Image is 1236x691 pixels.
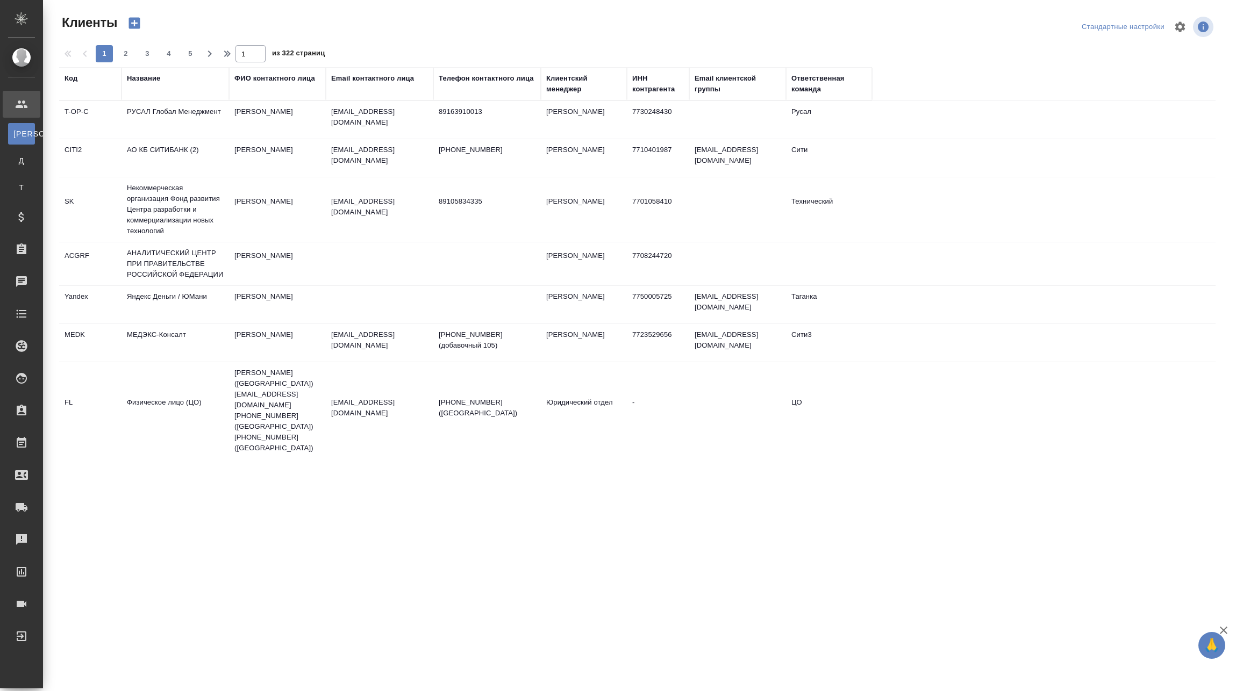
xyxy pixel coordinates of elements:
td: 7710401987 [627,139,689,177]
div: ИНН контрагента [632,73,684,95]
td: 7730248430 [627,101,689,139]
span: 4 [160,48,177,59]
p: [PHONE_NUMBER] (добавочный 105) [439,329,535,351]
span: 🙏 [1203,634,1221,657]
td: Юридический отдел [541,392,627,429]
span: Т [13,182,30,193]
td: [PERSON_NAME] [229,286,326,323]
p: [EMAIL_ADDRESS][DOMAIN_NAME] [331,106,428,128]
td: Yandex [59,286,122,323]
td: Сити3 [786,324,872,362]
div: Email контактного лица [331,73,414,84]
td: Таганка [786,286,872,323]
div: Email клиентской группы [695,73,781,95]
p: [PHONE_NUMBER] [439,145,535,155]
td: Некоммерческая организация Фонд развития Центра разработки и коммерциализации новых технологий [122,177,229,242]
td: [PERSON_NAME] [229,191,326,228]
p: [EMAIL_ADDRESS][DOMAIN_NAME] [331,397,428,419]
a: [PERSON_NAME] [8,123,35,145]
p: [EMAIL_ADDRESS][DOMAIN_NAME] [331,196,428,218]
td: 7708244720 [627,245,689,283]
td: МЕДЭКС-Консалт [122,324,229,362]
a: Т [8,177,35,198]
td: [EMAIL_ADDRESS][DOMAIN_NAME] [689,139,786,177]
td: Русал [786,101,872,139]
span: 5 [182,48,199,59]
span: 3 [139,48,156,59]
td: [EMAIL_ADDRESS][DOMAIN_NAME] [689,286,786,323]
div: split button [1079,19,1167,35]
button: 2 [117,45,134,62]
td: АНАЛИТИЧЕСКИЙ ЦЕНТР ПРИ ПРАВИТЕЛЬСТВЕ РОССИЙСКОЙ ФЕДЕРАЦИИ [122,242,229,285]
td: 7750005725 [627,286,689,323]
td: [PERSON_NAME] ([GEOGRAPHIC_DATA]) [EMAIL_ADDRESS][DOMAIN_NAME] [PHONE_NUMBER] ([GEOGRAPHIC_DATA])... [229,362,326,459]
span: 2 [117,48,134,59]
td: Сити [786,139,872,177]
button: 5 [182,45,199,62]
td: CITI2 [59,139,122,177]
td: [PERSON_NAME] [229,324,326,362]
td: [PERSON_NAME] [541,324,627,362]
div: Код [65,73,77,84]
a: Д [8,150,35,171]
td: [PERSON_NAME] [541,101,627,139]
td: [PERSON_NAME] [541,191,627,228]
button: 3 [139,45,156,62]
p: 89163910013 [439,106,535,117]
td: FL [59,392,122,429]
span: Д [13,155,30,166]
td: [PERSON_NAME] [541,139,627,177]
td: - [627,392,689,429]
td: [PERSON_NAME] [541,286,627,323]
p: [EMAIL_ADDRESS][DOMAIN_NAME] [331,145,428,166]
td: 7701058410 [627,191,689,228]
td: Яндекс Деньги / ЮМани [122,286,229,323]
td: [EMAIL_ADDRESS][DOMAIN_NAME] [689,324,786,362]
span: Посмотреть информацию [1193,17,1216,37]
p: [PHONE_NUMBER] ([GEOGRAPHIC_DATA]) [439,397,535,419]
td: [PERSON_NAME] [541,245,627,283]
td: Физическое лицо (ЦО) [122,392,229,429]
td: [PERSON_NAME] [229,139,326,177]
button: Создать [122,14,147,32]
td: РУСАЛ Глобал Менеджмент [122,101,229,139]
td: T-OP-C [59,101,122,139]
button: 4 [160,45,177,62]
td: АО КБ СИТИБАНК (2) [122,139,229,177]
div: Название [127,73,160,84]
div: Телефон контактного лица [439,73,534,84]
td: [PERSON_NAME] [229,245,326,283]
td: SK [59,191,122,228]
span: [PERSON_NAME] [13,128,30,139]
td: ЦО [786,392,872,429]
div: Клиентский менеджер [546,73,621,95]
td: [PERSON_NAME] [229,101,326,139]
td: ACGRF [59,245,122,283]
td: Технический [786,191,872,228]
span: Клиенты [59,14,117,31]
td: 7723529656 [627,324,689,362]
p: [EMAIL_ADDRESS][DOMAIN_NAME] [331,329,428,351]
span: Настроить таблицу [1167,14,1193,40]
button: 🙏 [1198,632,1225,659]
p: 89105834335 [439,196,535,207]
div: Ответственная команда [791,73,867,95]
div: ФИО контактного лица [234,73,315,84]
td: MEDK [59,324,122,362]
span: из 322 страниц [272,47,325,62]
